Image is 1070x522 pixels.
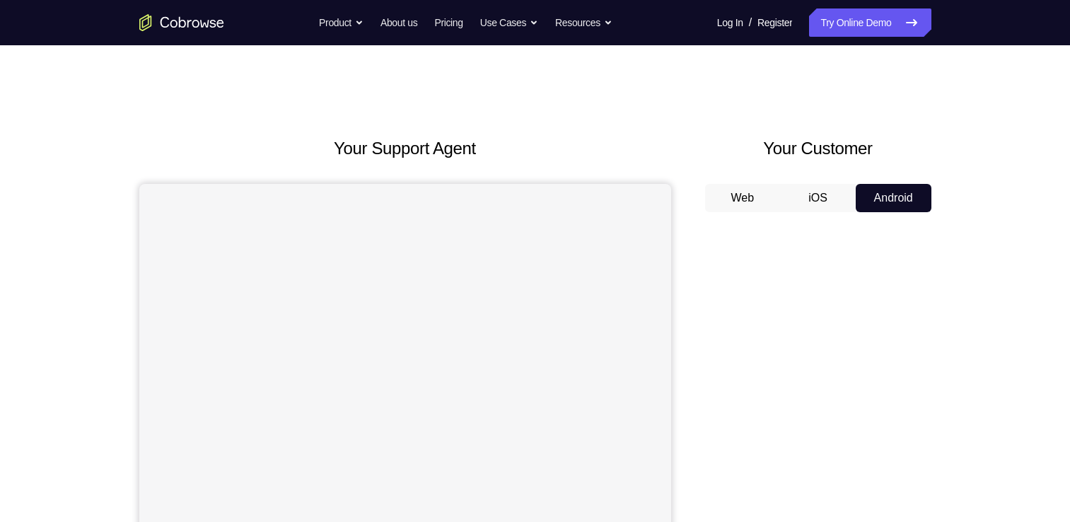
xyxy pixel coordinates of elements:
[717,8,743,37] a: Log In
[555,8,612,37] button: Resources
[809,8,931,37] a: Try Online Demo
[380,8,417,37] a: About us
[757,8,792,37] a: Register
[480,8,538,37] button: Use Cases
[705,136,931,161] h2: Your Customer
[780,184,856,212] button: iOS
[434,8,463,37] a: Pricing
[319,8,364,37] button: Product
[705,184,781,212] button: Web
[139,14,224,31] a: Go to the home page
[139,136,671,161] h2: Your Support Agent
[856,184,931,212] button: Android
[749,14,752,31] span: /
